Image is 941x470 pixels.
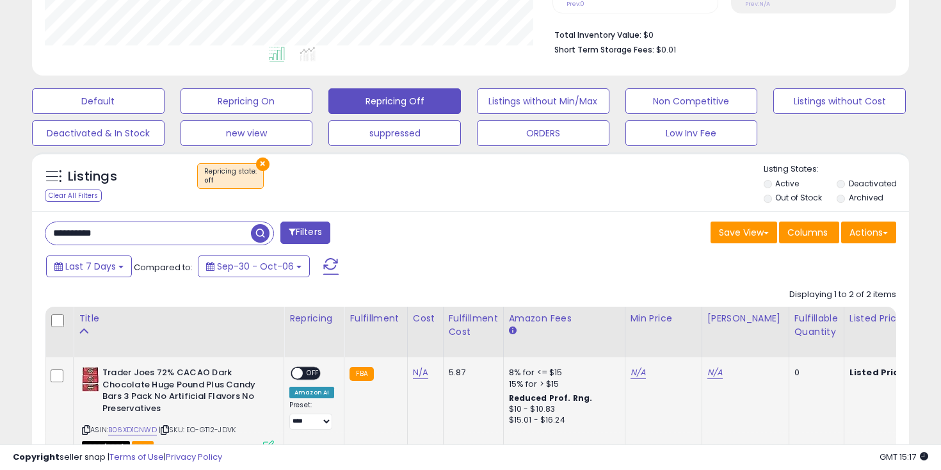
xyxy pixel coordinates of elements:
[849,178,897,189] label: Deactivated
[13,451,60,463] strong: Copyright
[289,312,339,325] div: Repricing
[775,192,822,203] label: Out of Stock
[102,367,258,417] b: Trader Joes 72% CACAO Dark Chocolate Huge Pound Plus Candy Bars 3 Pack No Artificial Flavors No P...
[134,261,193,273] span: Compared to:
[764,163,910,175] p: Listing States:
[477,88,609,114] button: Listings without Min/Max
[509,415,615,426] div: $15.01 - $16.24
[449,312,498,339] div: Fulfillment Cost
[79,312,278,325] div: Title
[509,312,620,325] div: Amazon Fees
[328,120,461,146] button: suppressed
[328,88,461,114] button: Repricing Off
[656,44,676,56] span: $0.01
[787,226,828,239] span: Columns
[181,88,313,114] button: Repricing On
[631,312,696,325] div: Min Price
[794,312,839,339] div: Fulfillable Quantity
[509,393,593,403] b: Reduced Prof. Rng.
[68,168,117,186] h5: Listings
[554,26,887,42] li: $0
[554,44,654,55] b: Short Term Storage Fees:
[289,387,334,398] div: Amazon AI
[554,29,641,40] b: Total Inventory Value:
[166,451,222,463] a: Privacy Policy
[256,158,269,171] button: ×
[32,88,165,114] button: Default
[32,120,165,146] button: Deactivated & In Stock
[204,166,257,186] span: Repricing state :
[509,378,615,390] div: 15% for > $15
[46,255,132,277] button: Last 7 Days
[109,451,164,463] a: Terms of Use
[849,366,908,378] b: Listed Price:
[82,367,99,393] img: 51VKnUAOkqL._SL40_.jpg
[477,120,609,146] button: ORDERS
[625,88,758,114] button: Non Competitive
[794,367,834,378] div: 0
[711,222,777,243] button: Save View
[707,312,784,325] div: [PERSON_NAME]
[707,366,723,379] a: N/A
[449,367,494,378] div: 5.87
[509,325,517,337] small: Amazon Fees.
[217,260,294,273] span: Sep-30 - Oct-06
[45,190,102,202] div: Clear All Filters
[625,120,758,146] button: Low Inv Fee
[181,120,313,146] button: new view
[350,312,401,325] div: Fulfillment
[108,425,157,435] a: B06XD1CNWD
[289,401,334,430] div: Preset:
[204,176,257,185] div: off
[789,289,896,301] div: Displaying 1 to 2 of 2 items
[198,255,310,277] button: Sep-30 - Oct-06
[849,192,883,203] label: Archived
[841,222,896,243] button: Actions
[775,178,799,189] label: Active
[413,366,428,379] a: N/A
[779,222,839,243] button: Columns
[773,88,906,114] button: Listings without Cost
[350,367,373,381] small: FBA
[303,368,323,379] span: OFF
[280,222,330,244] button: Filters
[159,425,236,435] span: | SKU: EO-GT12-JDVK
[13,451,222,464] div: seller snap | |
[509,404,615,415] div: $10 - $10.83
[880,451,928,463] span: 2025-10-14 15:17 GMT
[631,366,646,379] a: N/A
[65,260,116,273] span: Last 7 Days
[509,367,615,378] div: 8% for <= $15
[413,312,438,325] div: Cost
